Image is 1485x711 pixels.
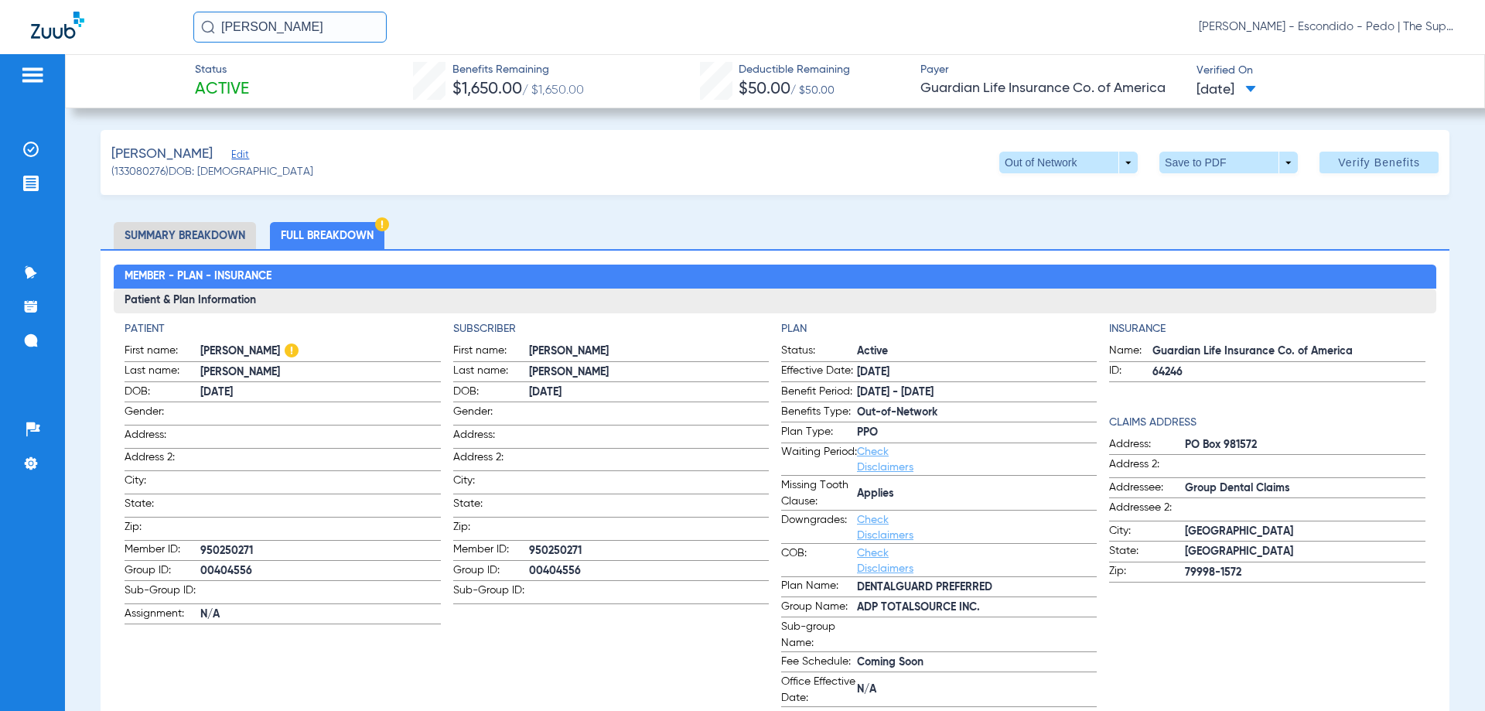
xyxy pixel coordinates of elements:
[1109,480,1185,498] span: Addressee:
[125,473,200,494] span: City:
[781,599,857,617] span: Group Name:
[453,427,529,448] span: Address:
[781,384,857,402] span: Benefit Period:
[200,385,440,401] span: [DATE]
[125,343,200,361] span: First name:
[375,217,389,231] img: Hazard
[114,265,1435,289] h2: Member - Plan - Insurance
[920,79,1183,98] span: Guardian Life Insurance Co. of America
[452,81,522,97] span: $1,650.00
[857,579,1097,596] span: DENTALGUARD PREFERRED
[453,363,529,381] span: Last name:
[111,145,213,164] span: [PERSON_NAME]
[201,20,215,34] img: Search Icon
[453,404,529,425] span: Gender:
[1109,321,1425,337] h4: Insurance
[781,404,857,422] span: Benefits Type:
[285,344,299,357] img: Hazard
[1185,524,1425,540] span: [GEOGRAPHIC_DATA]
[452,62,584,78] span: Benefits Remaining
[781,578,857,596] span: Plan Name:
[1109,500,1185,521] span: Addressee 2:
[1185,565,1425,581] span: 79998-1572
[125,496,200,517] span: State:
[1109,436,1185,455] span: Address:
[529,385,769,401] span: [DATE]
[739,81,790,97] span: $50.00
[195,62,249,78] span: Status
[125,562,200,581] span: Group ID:
[857,514,913,541] a: Check Disclaimers
[781,545,857,576] span: COB:
[1109,343,1152,361] span: Name:
[857,600,1097,616] span: ADP TOTALSOURCE INC.
[1109,523,1185,542] span: City:
[453,384,529,402] span: DOB:
[1185,480,1425,497] span: Group Dental Claims
[453,496,529,517] span: State:
[453,583,529,603] span: Sub-Group ID:
[1109,363,1152,381] span: ID:
[857,425,1097,441] span: PPO
[231,149,245,164] span: Edit
[739,62,850,78] span: Deductible Remaining
[453,519,529,540] span: Zip:
[125,404,200,425] span: Gender:
[857,446,913,473] a: Check Disclaimers
[781,363,857,381] span: Effective Date:
[857,486,1097,502] span: Applies
[781,512,857,543] span: Downgrades:
[790,85,835,96] span: / $50.00
[20,66,45,84] img: hamburger-icon
[781,321,1097,337] app-breakdown-title: Plan
[522,84,584,97] span: / $1,650.00
[857,548,913,574] a: Check Disclaimers
[453,450,529,470] span: Address 2:
[193,12,387,43] input: Search for patients
[125,427,200,448] span: Address:
[781,654,857,672] span: Fee Schedule:
[1152,344,1425,360] span: Guardian Life Insurance Co. of America
[781,444,857,475] span: Waiting Period:
[111,164,313,180] span: (133080276) DOB: [DEMOGRAPHIC_DATA]
[1109,543,1185,562] span: State:
[781,424,857,443] span: Plan Type:
[1408,637,1485,711] iframe: Chat Widget
[200,563,440,579] span: 00404556
[529,364,769,381] span: [PERSON_NAME]
[200,607,440,623] span: N/A
[200,364,440,381] span: [PERSON_NAME]
[857,385,1097,401] span: [DATE] - [DATE]
[125,542,200,560] span: Member ID:
[453,542,529,560] span: Member ID:
[1109,415,1425,431] h4: Claims Address
[529,543,769,559] span: 950250271
[195,79,249,101] span: Active
[1185,544,1425,560] span: [GEOGRAPHIC_DATA]
[125,519,200,540] span: Zip:
[857,655,1097,671] span: Coming Soon
[781,619,857,651] span: Sub-group Name:
[781,343,857,361] span: Status:
[31,12,84,39] img: Zuub Logo
[1185,437,1425,453] span: PO Box 981572
[857,682,1097,698] span: N/A
[781,674,857,706] span: Office Effective Date:
[1109,563,1185,582] span: Zip:
[920,62,1183,78] span: Payer
[125,450,200,470] span: Address 2:
[1319,152,1439,173] button: Verify Benefits
[529,563,769,579] span: 00404556
[529,344,769,360] span: [PERSON_NAME]
[200,344,440,360] span: [PERSON_NAME]
[200,543,440,559] span: 950250271
[270,222,384,249] li: Full Breakdown
[125,606,200,624] span: Assignment:
[114,222,256,249] li: Summary Breakdown
[125,321,440,337] h4: Patient
[453,473,529,494] span: City:
[1197,80,1256,100] span: [DATE]
[1159,152,1298,173] button: Save to PDF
